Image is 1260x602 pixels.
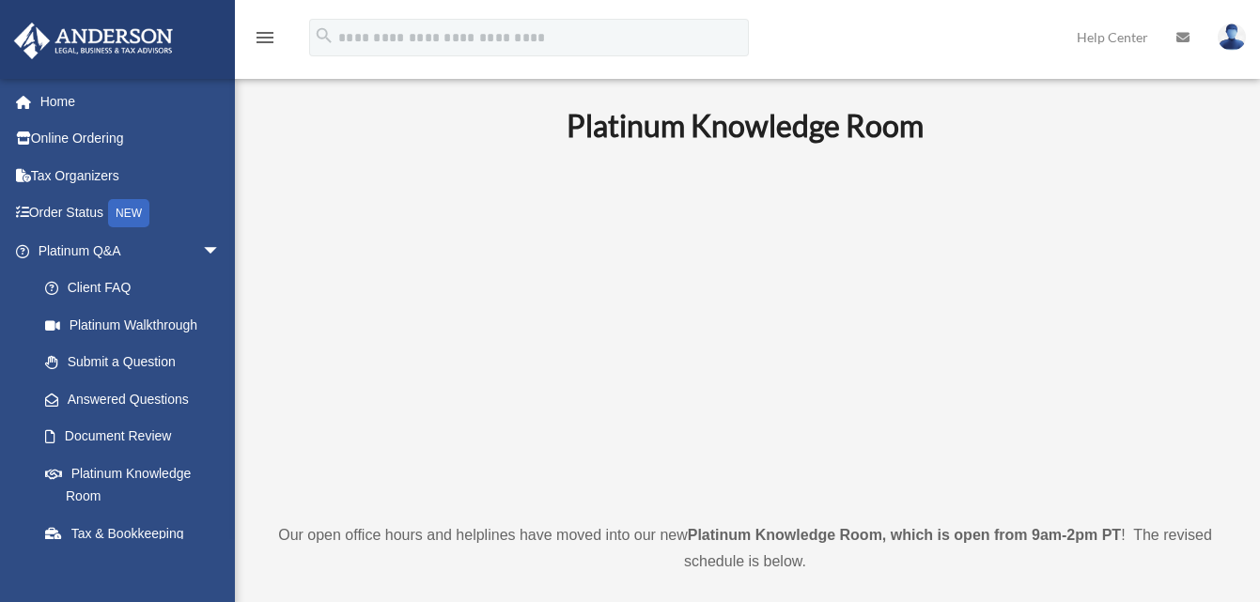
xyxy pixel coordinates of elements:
span: arrow_drop_down [202,232,240,270]
div: NEW [108,199,149,227]
a: Tax Organizers [13,157,249,194]
a: Platinum Knowledge Room [26,455,240,515]
b: Platinum Knowledge Room [567,107,924,144]
img: User Pic [1218,23,1246,51]
p: Our open office hours and helplines have moved into our new ! The revised schedule is below. [268,522,1222,575]
a: menu [254,33,276,49]
a: Answered Questions [26,380,249,418]
strong: Platinum Knowledge Room, which is open from 9am-2pm PT [688,527,1121,543]
a: Online Ordering [13,120,249,158]
a: Submit a Question [26,344,249,381]
a: Client FAQ [26,270,249,307]
i: menu [254,26,276,49]
iframe: 231110_Toby_KnowledgeRoom [463,170,1027,487]
img: Anderson Advisors Platinum Portal [8,23,179,59]
a: Platinum Q&Aarrow_drop_down [13,232,249,270]
a: Home [13,83,249,120]
a: Order StatusNEW [13,194,249,233]
a: Tax & Bookkeeping Packages [26,515,249,575]
a: Platinum Walkthrough [26,306,249,344]
a: Document Review [26,418,249,455]
i: search [314,25,334,46]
